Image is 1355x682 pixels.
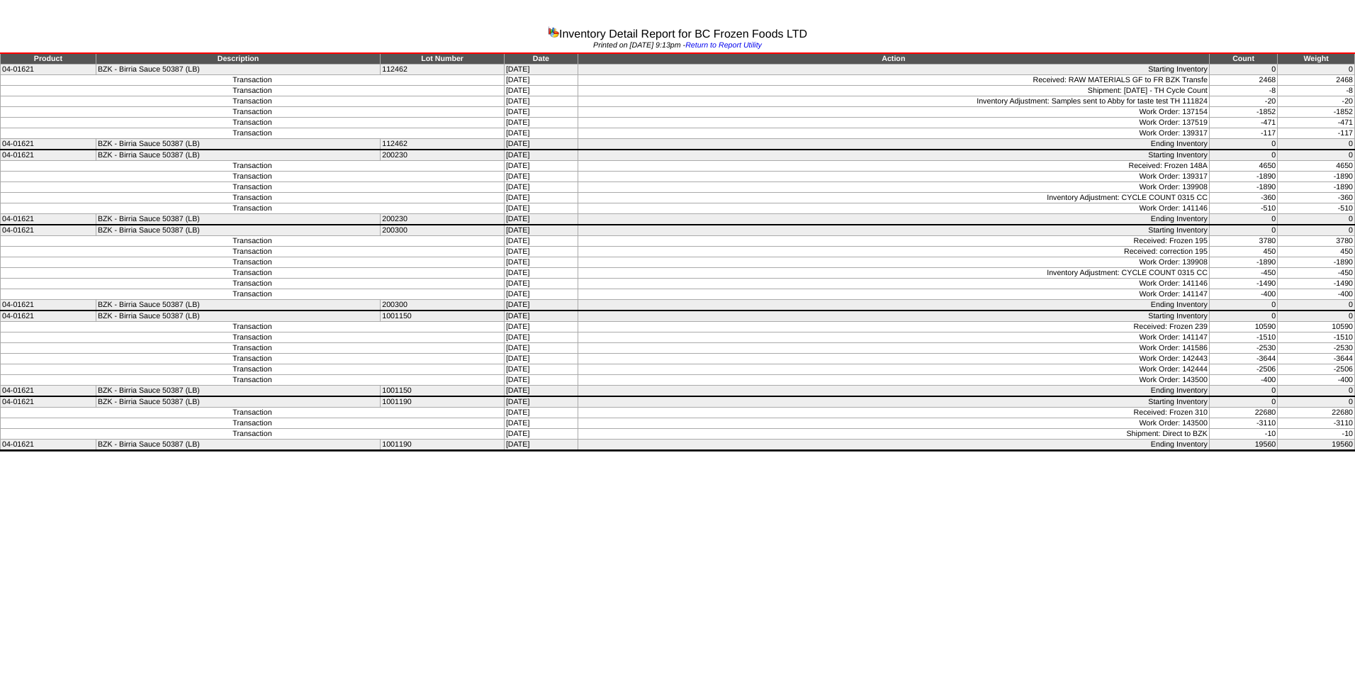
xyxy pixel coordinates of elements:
[578,386,1209,397] td: Ending Inventory
[578,172,1209,182] td: Work Order: 139317
[1278,375,1355,386] td: -400
[1278,354,1355,364] td: -3644
[1209,343,1277,354] td: -2530
[1209,257,1277,268] td: -1890
[578,214,1209,225] td: Ending Inventory
[1,343,505,354] td: Transaction
[1209,96,1277,107] td: -20
[504,311,578,322] td: [DATE]
[1,193,505,203] td: Transaction
[504,193,578,203] td: [DATE]
[1209,203,1277,214] td: -510
[1278,289,1355,300] td: -400
[1,279,505,289] td: Transaction
[381,396,505,408] td: 1001190
[1209,118,1277,128] td: -471
[578,289,1209,300] td: Work Order: 141147
[1209,75,1277,86] td: 2468
[504,375,578,386] td: [DATE]
[1,322,505,332] td: Transaction
[578,322,1209,332] td: Received: Frozen 239
[1278,300,1355,311] td: 0
[578,86,1209,96] td: Shipment: [DATE] - TH Cycle Count
[1209,396,1277,408] td: 0
[578,279,1209,289] td: Work Order: 141146
[381,386,505,397] td: 1001150
[1,257,505,268] td: Transaction
[548,26,559,38] img: graph.gif
[1278,364,1355,375] td: -2506
[578,418,1209,429] td: Work Order: 143500
[1,289,505,300] td: Transaction
[1278,118,1355,128] td: -471
[381,440,505,451] td: 1001190
[1278,96,1355,107] td: -20
[504,65,578,75] td: [DATE]
[96,386,380,397] td: BZK - Birria Sauce 50387 (LB)
[1278,429,1355,440] td: -10
[1209,375,1277,386] td: -400
[504,332,578,343] td: [DATE]
[504,300,578,311] td: [DATE]
[1278,386,1355,397] td: 0
[504,440,578,451] td: [DATE]
[1278,193,1355,203] td: -360
[96,225,380,236] td: BZK - Birria Sauce 50387 (LB)
[1278,322,1355,332] td: 10590
[504,408,578,418] td: [DATE]
[1209,268,1277,279] td: -450
[504,386,578,397] td: [DATE]
[578,364,1209,375] td: Work Order: 142444
[1209,182,1277,193] td: -1890
[578,375,1209,386] td: Work Order: 143500
[1209,172,1277,182] td: -1890
[1278,128,1355,139] td: -117
[578,65,1209,75] td: Starting Inventory
[578,118,1209,128] td: Work Order: 137519
[1209,418,1277,429] td: -3110
[1278,150,1355,161] td: 0
[578,193,1209,203] td: Inventory Adjustment: CYCLE COUNT 0315 CC
[504,236,578,247] td: [DATE]
[1278,86,1355,96] td: -8
[96,53,380,65] td: Description
[1,96,505,107] td: Transaction
[578,268,1209,279] td: Inventory Adjustment: CYCLE COUNT 0315 CC
[1209,289,1277,300] td: -400
[1278,408,1355,418] td: 22680
[1,364,505,375] td: Transaction
[1278,268,1355,279] td: -450
[578,107,1209,118] td: Work Order: 137154
[578,332,1209,343] td: Work Order: 141147
[1278,311,1355,322] td: 0
[1278,418,1355,429] td: -3110
[1209,214,1277,225] td: 0
[504,364,578,375] td: [DATE]
[1,268,505,279] td: Transaction
[578,440,1209,451] td: Ending Inventory
[1278,236,1355,247] td: 3780
[96,65,380,75] td: BZK - Birria Sauce 50387 (LB)
[1209,300,1277,311] td: 0
[1,107,505,118] td: Transaction
[381,225,505,236] td: 200300
[381,65,505,75] td: 112462
[578,343,1209,354] td: Work Order: 141586
[1209,65,1277,75] td: 0
[1278,161,1355,172] td: 4650
[1209,53,1277,65] td: Count
[1,396,96,408] td: 04-01621
[1278,332,1355,343] td: -1510
[1278,279,1355,289] td: -1490
[578,311,1209,322] td: Starting Inventory
[1,139,96,150] td: 04-01621
[381,214,505,225] td: 200230
[1278,172,1355,182] td: -1890
[1209,440,1277,451] td: 19560
[1,118,505,128] td: Transaction
[578,203,1209,214] td: Work Order: 141146
[504,268,578,279] td: [DATE]
[504,182,578,193] td: [DATE]
[578,75,1209,86] td: Received: RAW MATERIALS GF to FR BZK Transfe
[578,182,1209,193] td: Work Order: 139908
